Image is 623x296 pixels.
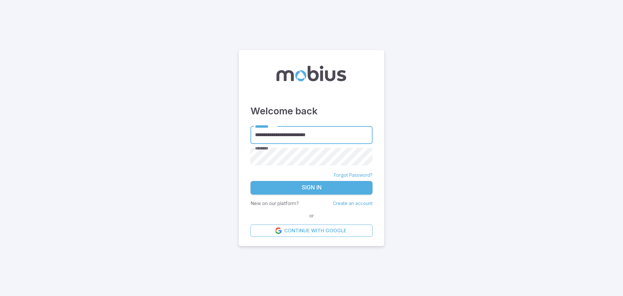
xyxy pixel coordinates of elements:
[250,104,373,118] h3: Welcome back
[308,212,315,219] span: or
[250,181,373,195] button: Sign In
[250,225,373,237] a: Continue with Google
[250,200,299,207] p: New on our platform?
[333,200,373,206] a: Create an account
[334,172,373,178] a: Forgot Password?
